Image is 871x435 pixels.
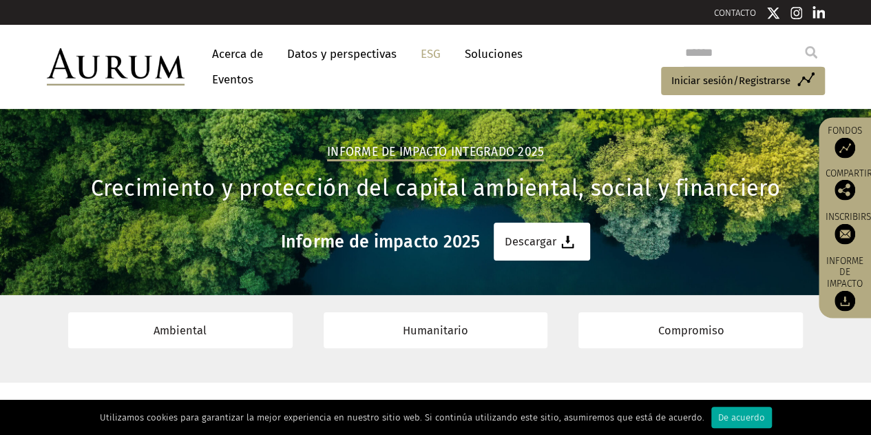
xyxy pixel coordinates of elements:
font: Eventos [212,72,253,87]
img: Comparte esta publicación [835,179,855,200]
font: Acerca de [212,47,263,61]
img: Icono de Linkedin [812,6,825,20]
font: Crecimiento y protección del capital ambiental, social y financiero [91,175,781,202]
font: Soluciones [465,47,523,61]
font: Iniciar sesión/Registrarse [671,74,790,87]
font: Informe de impacto [826,254,863,289]
a: Soluciones [458,41,529,67]
a: Datos y perspectivas [280,41,403,67]
a: Humanitario [324,312,548,347]
font: Datos y perspectivas [287,47,397,61]
img: Suscríbete a nuestro boletín [835,223,855,244]
a: Iniciar sesión/Registrarse [661,67,825,96]
a: Informe de impacto [826,254,864,311]
a: Fondos [826,124,864,158]
font: Descargar [504,235,556,248]
font: ESG [421,47,441,61]
font: Fondos [828,124,862,136]
img: Icono de Twitter [766,6,780,20]
a: Acerca de [205,41,270,67]
a: CONTACTO [714,8,756,18]
a: ESG [414,41,448,67]
a: Compromiso [578,312,803,347]
font: Compromiso [658,323,724,336]
font: Informe de impacto integrado 2025 [327,145,544,159]
font: Utilizamos cookies para garantizar la mejor experiencia en nuestro sitio web. Si continúa utiliza... [100,412,704,423]
input: Submit [797,39,825,66]
font: Informe de impacto 2025 [281,232,481,252]
font: Humanitario [403,323,468,336]
img: Acceso a fondos [835,137,855,158]
font: Ambiental [154,323,207,336]
a: Ambiental [68,312,293,347]
a: Descargar [494,223,590,261]
font: De acuerdo [718,412,765,423]
img: Oro [47,48,185,85]
a: Eventos [205,67,253,92]
img: Icono de Instagram [790,6,803,20]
